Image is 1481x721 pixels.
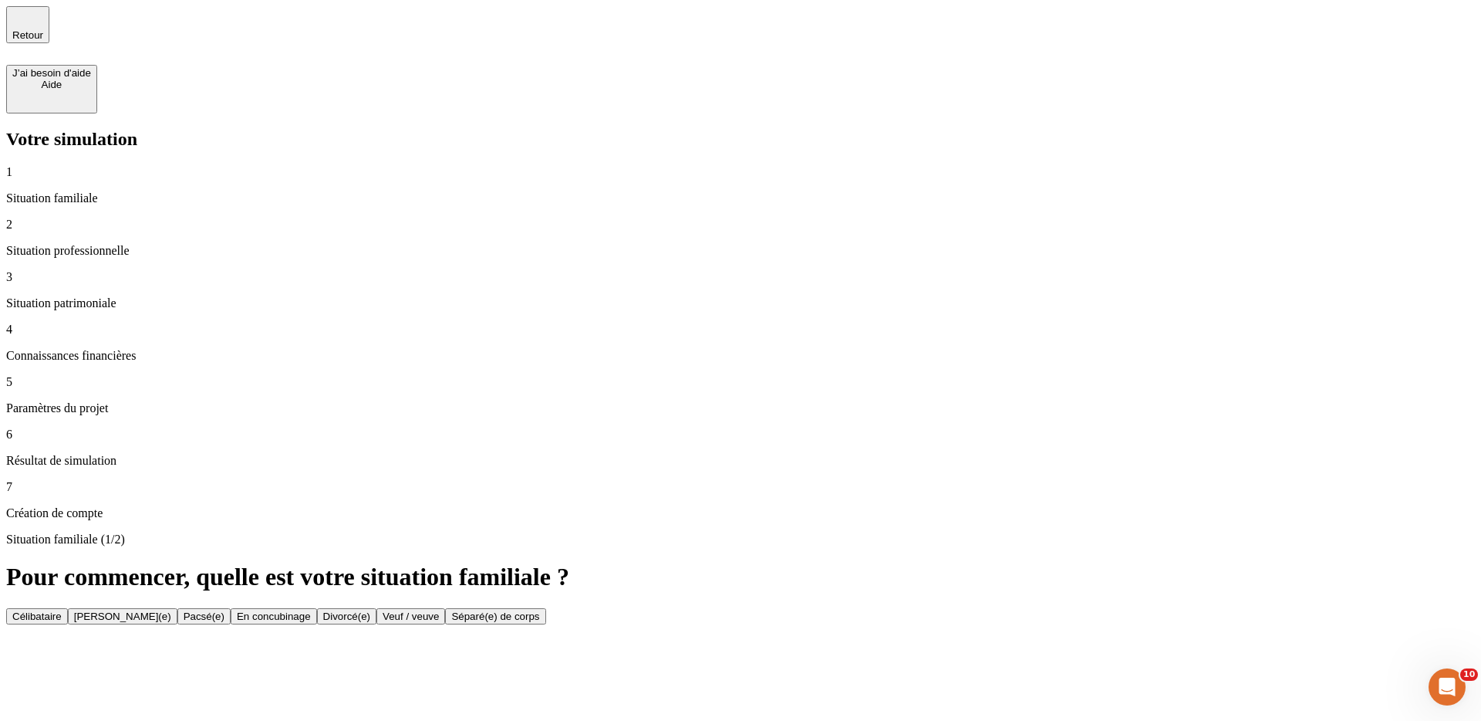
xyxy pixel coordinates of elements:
h2: Votre simulation [6,129,1475,150]
button: En concubinage [231,608,317,625]
div: Célibataire [12,611,62,622]
p: 4 [6,323,1475,337]
p: Situation familiale (1/2) [6,533,1475,547]
p: Situation familiale [6,191,1475,205]
p: Paramètres du projet [6,401,1475,415]
p: 2 [6,218,1475,232]
p: Connaissances financières [6,349,1475,363]
div: Pacsé(e) [184,611,224,622]
span: Retour [12,29,43,41]
p: Situation patrimoniale [6,296,1475,310]
button: Divorcé(e) [317,608,376,625]
button: Célibataire [6,608,68,625]
div: J’ai besoin d'aide [12,67,91,79]
p: 3 [6,270,1475,284]
button: Séparé(e) de corps [445,608,545,625]
div: Veuf / veuve [383,611,439,622]
h1: Pour commencer, quelle est votre situation familiale ? [6,563,1475,591]
button: J’ai besoin d'aideAide [6,65,97,113]
p: 5 [6,375,1475,389]
p: 7 [6,480,1475,494]
div: Divorcé(e) [323,611,370,622]
p: 6 [6,428,1475,442]
iframe: Intercom live chat [1429,669,1466,706]
button: Veuf / veuve [376,608,445,625]
button: [PERSON_NAME](e) [68,608,177,625]
div: Séparé(e) de corps [451,611,539,622]
div: En concubinage [237,611,311,622]
p: Création de compte [6,506,1475,520]
div: [PERSON_NAME](e) [74,611,171,622]
button: Retour [6,6,49,43]
div: Aide [12,79,91,90]
button: Pacsé(e) [177,608,231,625]
p: Situation professionnelle [6,244,1475,258]
p: 1 [6,165,1475,179]
span: 10 [1460,669,1478,681]
p: Résultat de simulation [6,454,1475,468]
